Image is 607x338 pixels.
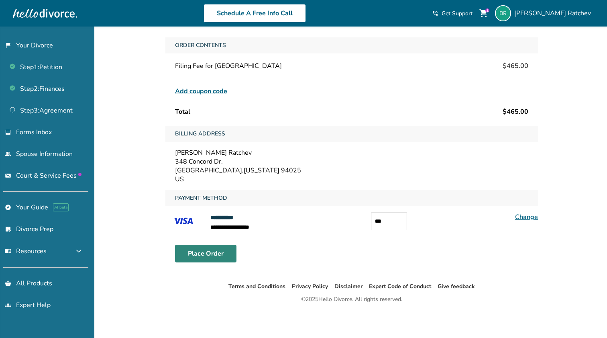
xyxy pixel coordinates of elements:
[5,172,11,179] span: universal_currency_alt
[175,245,236,262] button: Place Order
[334,282,363,291] li: Disclaimer
[301,295,402,304] div: © 2025 Hello Divorce. All rights reserved.
[5,226,11,232] span: list_alt_check
[438,282,475,291] li: Give feedback
[5,204,11,211] span: explore
[5,247,47,256] span: Resources
[175,86,227,96] span: Add coupon code
[74,246,84,256] span: expand_more
[172,190,230,206] span: Payment Method
[515,213,538,221] a: Change
[53,203,69,211] span: AI beta
[5,280,11,287] span: shopping_basket
[5,42,11,49] span: flag_2
[5,151,11,157] span: people
[432,10,438,16] span: phone_in_talk
[175,61,282,70] span: Filing Fee for [GEOGRAPHIC_DATA]
[5,248,11,254] span: menu_book
[175,107,190,116] span: Total
[16,171,81,180] span: Court & Service Fees
[175,148,528,157] div: [PERSON_NAME] Ratchev
[503,61,528,70] span: $465.00
[432,10,473,17] a: phone_in_talkGet Support
[228,283,285,290] a: Terms and Conditions
[172,37,229,53] span: Order Contents
[204,4,306,23] a: Schedule A Free Info Call
[175,175,528,184] div: US
[165,213,201,229] img: VISA
[175,157,528,166] div: 348 Concord Dr.
[495,5,511,21] img: br1969.b@gmail.com
[514,9,594,18] span: [PERSON_NAME] Ratchev
[442,10,473,17] span: Get Support
[479,8,489,18] span: shopping_cart
[503,107,528,116] span: $465.00
[5,302,11,308] span: groups
[369,283,431,290] a: Expert Code of Conduct
[485,8,489,12] div: 1
[5,129,11,135] span: inbox
[175,166,528,175] div: [GEOGRAPHIC_DATA] , [US_STATE] 94025
[567,299,607,338] iframe: Chat Widget
[16,128,52,137] span: Forms Inbox
[292,283,328,290] a: Privacy Policy
[172,126,228,142] span: Billing Address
